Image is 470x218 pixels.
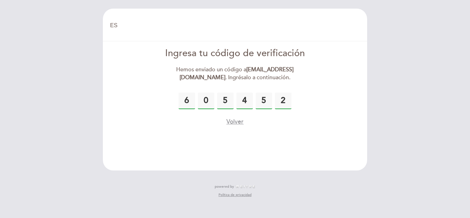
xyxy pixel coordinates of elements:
div: Hemos enviado un código a . Ingrésalo a continuación. [156,66,314,82]
strong: [EMAIL_ADDRESS][DOMAIN_NAME] [180,66,294,81]
input: 0 [275,93,291,109]
div: Ingresa tu código de verificación [156,47,314,60]
a: Política de privacidad [218,193,252,197]
a: powered by [215,184,255,189]
input: 0 [256,93,272,109]
input: 0 [217,93,234,109]
input: 0 [198,93,214,109]
input: 0 [179,93,195,109]
button: Volver [226,117,244,126]
input: 0 [236,93,253,109]
span: powered by [215,184,234,189]
img: MEITRE [236,185,255,188]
